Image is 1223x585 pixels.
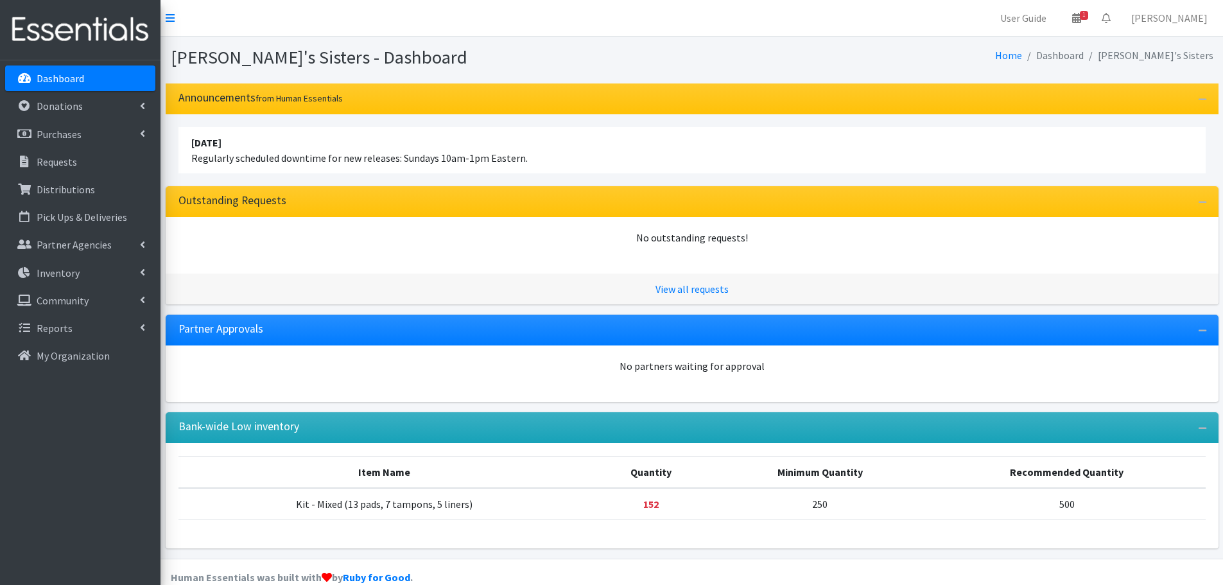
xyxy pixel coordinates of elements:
[5,65,155,91] a: Dashboard
[1022,46,1084,65] li: Dashboard
[5,288,155,313] a: Community
[191,136,221,149] strong: [DATE]
[37,128,82,141] p: Purchases
[5,177,155,202] a: Distributions
[712,456,928,488] th: Minimum Quantity
[37,266,80,279] p: Inventory
[37,211,127,223] p: Pick Ups & Deliveries
[37,183,95,196] p: Distributions
[178,322,263,336] h3: Partner Approvals
[178,488,591,520] td: Kit - Mixed (13 pads, 7 tampons, 5 liners)
[5,149,155,175] a: Requests
[178,230,1206,245] div: No outstanding requests!
[37,72,84,85] p: Dashboard
[37,322,73,335] p: Reports
[178,91,343,105] h3: Announcements
[178,420,299,433] h3: Bank-wide Low inventory
[5,343,155,369] a: My Organization
[5,93,155,119] a: Donations
[5,315,155,341] a: Reports
[655,283,729,295] a: View all requests
[343,571,410,584] a: Ruby for Good
[37,294,89,307] p: Community
[712,488,928,520] td: 250
[256,92,343,104] small: from Human Essentials
[5,121,155,147] a: Purchases
[5,232,155,258] a: Partner Agencies
[37,349,110,362] p: My Organization
[171,46,688,69] h1: [PERSON_NAME]'s Sisters - Dashboard
[990,5,1057,31] a: User Guide
[5,204,155,230] a: Pick Ups & Deliveries
[5,8,155,51] img: HumanEssentials
[37,155,77,168] p: Requests
[171,571,413,584] strong: Human Essentials was built with by .
[37,238,112,251] p: Partner Agencies
[995,49,1022,62] a: Home
[178,456,591,488] th: Item Name
[1121,5,1218,31] a: [PERSON_NAME]
[1084,46,1213,65] li: [PERSON_NAME]'s Sisters
[928,488,1206,520] td: 500
[178,358,1206,374] div: No partners waiting for approval
[591,456,712,488] th: Quantity
[1062,5,1091,31] a: 1
[37,100,83,112] p: Donations
[5,260,155,286] a: Inventory
[178,127,1206,173] li: Regularly scheduled downtime for new releases: Sundays 10am-1pm Eastern.
[1080,11,1088,20] span: 1
[643,498,659,511] strong: Below minimum quantity
[178,194,286,207] h3: Outstanding Requests
[928,456,1206,488] th: Recommended Quantity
